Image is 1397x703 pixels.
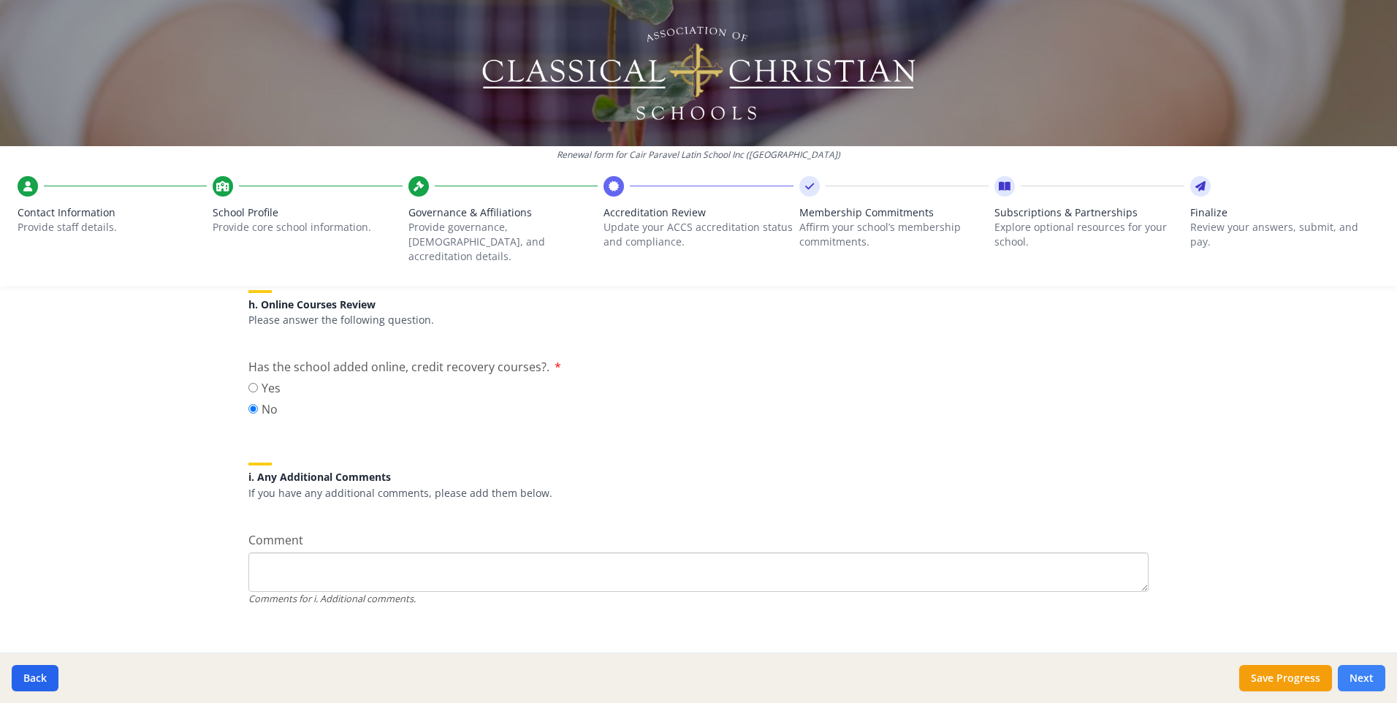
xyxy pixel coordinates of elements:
[248,471,1149,482] h5: i. Any Additional Comments
[213,220,402,235] p: Provide core school information.
[799,220,989,249] p: Affirm your school’s membership commitments.
[248,359,549,375] span: Has the school added online, credit recovery courses?.
[248,486,1149,501] p: If you have any additional comments, please add them below.
[248,299,1149,310] h5: h. Online Courses Review
[1190,205,1379,220] span: Finalize
[248,379,281,397] label: Yes
[12,665,58,691] button: Back
[604,205,793,220] span: Accreditation Review
[248,532,303,548] span: Comment
[994,220,1184,249] p: Explore optional resources for your school.
[18,220,207,235] p: Provide staff details.
[213,205,402,220] span: School Profile
[248,400,281,418] label: No
[994,205,1184,220] span: Subscriptions & Partnerships
[248,383,258,392] input: Yes
[248,592,1149,606] div: Comments for i. Additional comments.
[1190,220,1379,249] p: Review your answers, submit, and pay.
[408,220,598,264] p: Provide governance, [DEMOGRAPHIC_DATA], and accreditation details.
[18,205,207,220] span: Contact Information
[604,220,793,249] p: Update your ACCS accreditation status and compliance.
[799,205,989,220] span: Membership Commitments
[408,205,598,220] span: Governance & Affiliations
[1239,665,1332,691] button: Save Progress
[480,22,918,124] img: Logo
[248,313,1149,327] p: Please answer the following question.
[1338,665,1385,691] button: Next
[248,404,258,414] input: No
